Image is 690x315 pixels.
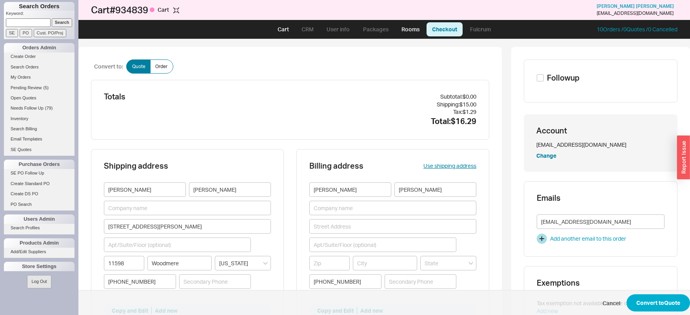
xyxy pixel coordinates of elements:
[4,180,74,188] a: Create Standard PO
[4,160,74,169] div: Purchase Orders
[45,106,53,110] span: ( 79 )
[4,94,74,102] a: Open Quotes
[394,182,476,197] input: Last name
[4,63,74,71] a: Search Orders
[34,29,66,37] input: Cust. PO/Proj
[597,3,674,9] span: [PERSON_NAME] [PERSON_NAME]
[104,93,352,101] h2: Totals
[6,29,18,37] input: SE
[20,29,32,37] input: PO
[147,256,212,270] input: City
[94,63,123,70] div: Convert to:
[537,279,665,287] h3: Exemptions
[4,146,74,154] a: SE Quotes
[536,127,665,135] h3: Account
[104,219,271,234] input: Street Address
[537,74,544,81] input: Followup
[464,22,496,36] a: Fulcrum
[4,248,74,256] a: Add/Edit Suppliers
[4,135,74,143] a: Email Templates
[44,85,49,90] span: ( 5 )
[597,4,674,9] a: [PERSON_NAME] [PERSON_NAME]
[309,274,381,289] input: Phone
[4,190,74,198] a: Create DS PO
[215,256,271,270] input: State
[352,93,476,101] div: Subtotal: $0.00
[536,152,556,160] button: Change
[4,262,74,271] div: Store Settings
[11,106,44,110] span: Needs Follow Up
[603,299,620,307] span: Cancel
[4,52,74,61] a: Create Order
[27,275,51,288] button: Log Out
[352,101,476,108] div: Shipping: $15.00
[321,22,356,36] a: User info
[537,234,665,244] button: Add another email to this order
[353,256,417,270] input: City
[4,73,74,81] a: My Orders
[4,104,74,112] a: Needs Follow Up(79)
[597,11,674,16] div: [EMAIL_ADDRESS][DOMAIN_NAME]
[309,182,391,197] input: First name
[4,224,74,232] a: Search Profiles
[4,43,74,52] div: Orders Admin
[4,214,74,224] div: Users Admin
[636,298,680,308] span: Convert to Quote
[427,22,463,36] a: Checkout
[52,18,73,27] input: Search
[4,238,74,248] div: Products Admin
[352,108,476,116] div: Tax: $1.29
[11,85,42,90] span: Pending Review
[309,201,476,215] input: Company name
[158,6,170,13] span: Cart
[536,141,665,149] div: [EMAIL_ADDRESS][DOMAIN_NAME]
[626,294,690,311] button: Convert toQuote
[4,115,74,123] a: Inventory
[91,4,347,15] h1: Cart # 934839
[104,201,271,215] input: Company name
[6,11,74,18] p: Keyword:
[296,22,319,36] a: CRM
[309,238,456,252] input: Apt/Suite/Floor (optional)
[4,200,74,209] a: PO Search
[385,274,457,289] input: Secondary Phone
[352,116,476,127] div: Total: $16.29
[547,72,579,83] span: Followup
[309,219,476,234] input: Street Address
[4,125,74,133] a: Search Billing
[189,182,271,197] input: Last name
[468,262,473,265] svg: open menu
[4,2,74,11] h1: Search Orders
[4,84,74,92] a: Pending Review(5)
[309,256,350,270] input: Zip
[423,162,476,170] button: Use shipping address
[357,22,394,36] a: Packages
[537,194,665,202] h3: Emails
[597,26,677,32] a: 10Orders /0Quotes /0 Cancelled
[104,162,168,170] h3: Shipping address
[104,238,251,252] input: Apt/Suite/Floor (optional)
[179,274,251,289] input: Secondary Phone
[132,63,145,70] span: Quote
[272,22,294,36] a: Cart
[263,262,268,265] svg: open menu
[396,22,425,36] a: Rooms
[420,256,477,270] input: State
[550,235,626,243] div: Add another email to this order
[104,256,144,270] input: Zip
[104,182,186,197] input: First name
[4,169,74,177] a: SE PO Follow Up
[104,274,176,289] input: Phone
[155,63,167,70] span: Order
[309,162,363,170] h3: Billing address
